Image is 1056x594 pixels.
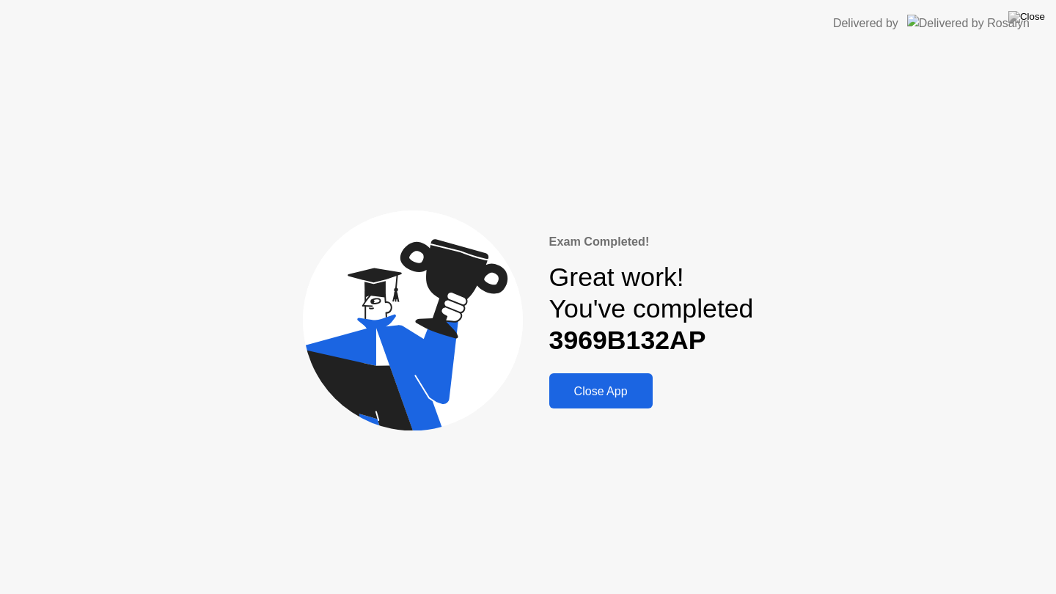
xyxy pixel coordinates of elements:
b: 3969B132AP [549,326,706,355]
div: Close App [554,384,648,398]
button: Close App [549,373,653,408]
div: Delivered by [833,15,898,32]
div: Great work! You've completed [549,262,754,356]
img: Delivered by Rosalyn [907,15,1030,32]
div: Exam Completed! [549,232,754,250]
img: Close [1008,11,1045,23]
